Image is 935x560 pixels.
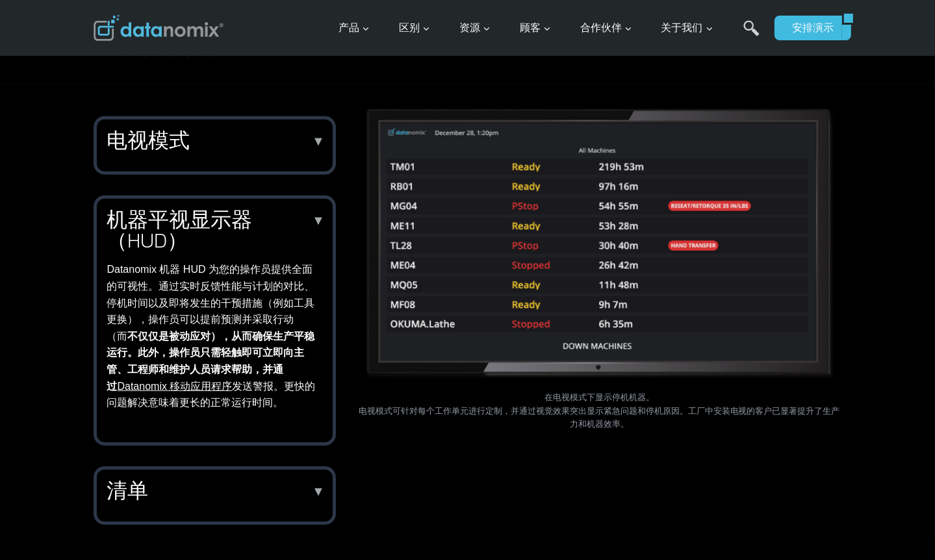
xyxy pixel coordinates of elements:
font: ▼ [312,213,325,227]
font: 在电视模式下显示停机机器。 [544,392,654,402]
font: 安排演示 [792,22,834,33]
a: 安排演示 [775,16,842,40]
font: ▼ [312,134,325,148]
font: 和 [117,290,123,299]
font: 合作伙伴 [580,22,622,33]
font: 顾客 [520,22,541,33]
font: 不仅仅是被动应对），从而确保生产平稳运行。此外，操作员只需轻触即可立即向主管、工程师和维护人员请求帮助，并通过 [107,331,315,392]
font: 资源 [459,22,480,33]
font: 电视模式 [107,125,190,156]
font: 。 [149,290,156,299]
font: 关于我们 [661,22,703,33]
font: 机器平视显示器（HUD） [107,204,253,256]
font: 州/地区 [292,160,321,172]
a: Datanomix 移动应用程序 [118,381,233,392]
font: 姓 [292,1,301,12]
font: 清单 [107,475,149,506]
font: 了解你是胜利还是失败 [114,45,218,57]
img: 数据混合 [94,15,224,41]
font: 产品 [339,22,359,33]
font: 电话号码 [292,54,326,66]
nav: 主导航 [333,7,768,49]
img: Datanomix 生产监控电视模式显示停机机器 [357,101,842,387]
font: 发送警报 [232,381,274,392]
a: 隐私政策 [123,290,149,299]
a: 条款 [104,290,117,299]
font: 电视模式可针对每个工作单元进行定制，并通过视觉效果突出显示紧急问题和停机原因。工厂中安装电视的客户已显著提升了生产力和机器效率。 [359,406,840,429]
font: Datanomix 机器 HUD 为您的操作员提供全面的可视性。通过实时反馈性能与计划的对比、停机时间以及即将发生的干预措施（例如工具更换），操作员可以提前预测并采取行动（而 [107,264,315,341]
font: 区别 [399,22,420,33]
font: ▼ [312,484,325,498]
